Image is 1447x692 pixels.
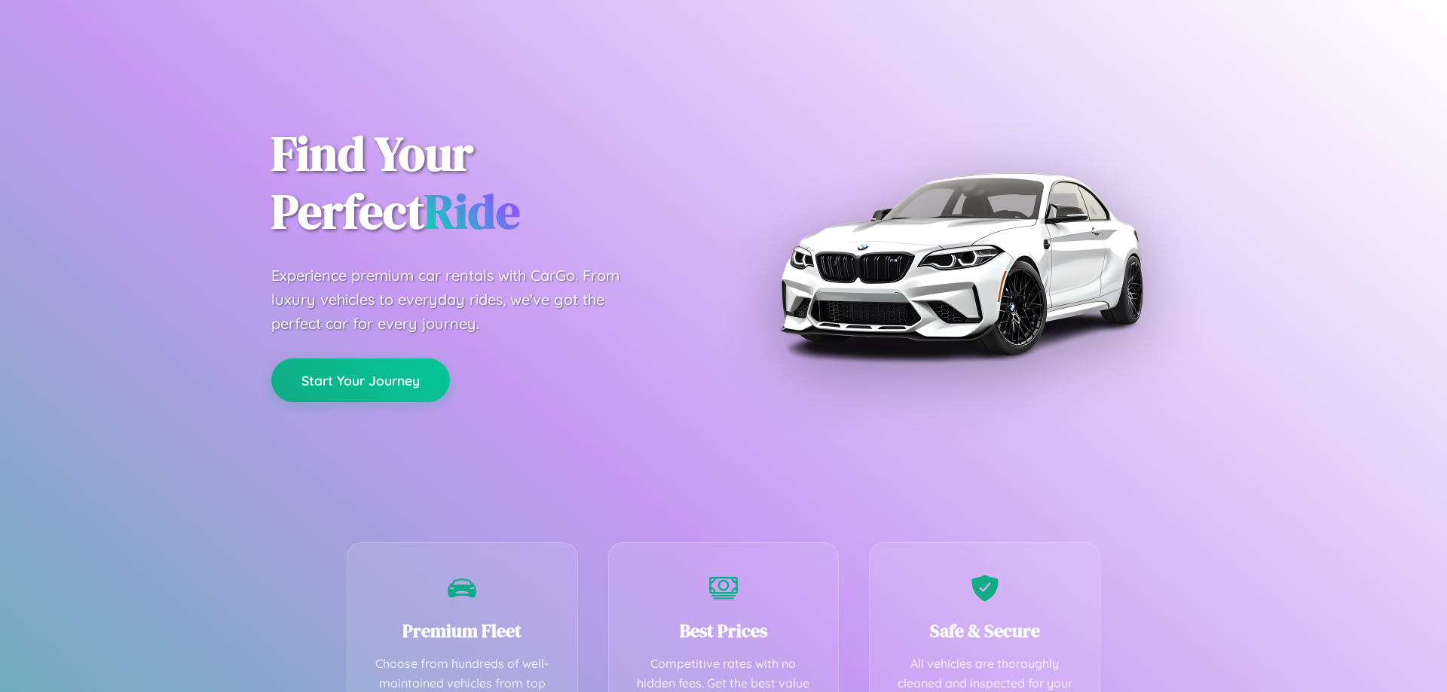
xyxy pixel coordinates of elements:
[632,618,816,643] h3: Best Prices
[271,125,701,241] h1: Find Your Perfect
[370,618,555,643] h3: Premium Fleet
[772,75,1149,452] img: Premium BMW car rental vehicle
[271,264,648,336] p: Experience premium car rentals with CarGo. From luxury vehicles to everyday rides, we've got the ...
[892,618,1077,643] h3: Safe & Secure
[271,358,450,402] button: Start Your Journey
[424,178,520,244] span: Ride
